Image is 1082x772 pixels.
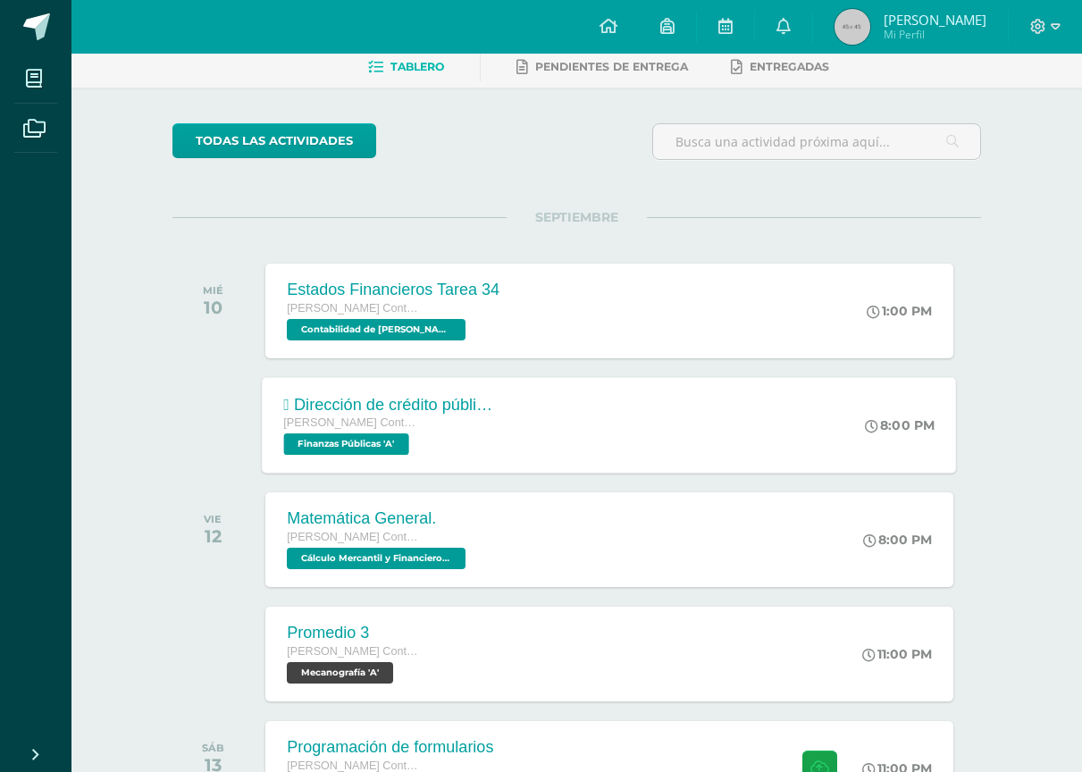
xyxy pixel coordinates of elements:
div:  Dirección de crédito público  Dirección de bienes del Estado.  Dirección de adquisiciones del... [284,395,500,414]
span: [PERSON_NAME] Contador con Orientación en Computación [287,645,421,658]
span: SEPTIEMBRE [507,209,647,225]
span: Mi Perfil [884,27,986,42]
div: 8:00 PM [863,532,932,548]
span: [PERSON_NAME] Contador con Orientación en Computación [287,531,421,543]
div: VIE [204,513,222,525]
div: Matemática General. [287,509,470,528]
div: 12 [204,525,222,547]
a: Entregadas [731,53,829,81]
a: Tablero [368,53,444,81]
div: Estados Financieros Tarea 34 [287,281,499,299]
span: Contabilidad de Costos 'A' [287,319,466,340]
span: Entregadas [750,60,829,73]
span: [PERSON_NAME] Contador con Orientación en Computación [287,759,421,772]
span: Tablero [390,60,444,73]
span: Mecanografía 'A' [287,662,393,684]
div: Promedio 3 [287,624,421,642]
div: MIÉ [203,284,223,297]
div: 1:00 PM [867,303,932,319]
span: Cálculo Mercantil y Financiero 'A' [287,548,466,569]
div: 11:00 PM [862,646,932,662]
a: Pendientes de entrega [516,53,688,81]
div: Programación de formularios [287,738,493,757]
span: [PERSON_NAME] Contador con Orientación en Computación [287,302,421,315]
span: Finanzas Públicas 'A' [284,433,409,455]
div: SÁB [202,742,224,754]
span: Pendientes de entrega [535,60,688,73]
div: 10 [203,297,223,318]
span: [PERSON_NAME] Contador con Orientación en Computación [284,416,420,429]
div: 8:00 PM [866,417,935,433]
img: 45x45 [835,9,870,45]
span: [PERSON_NAME] [884,11,986,29]
a: todas las Actividades [172,123,376,158]
input: Busca una actividad próxima aquí... [653,124,980,159]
